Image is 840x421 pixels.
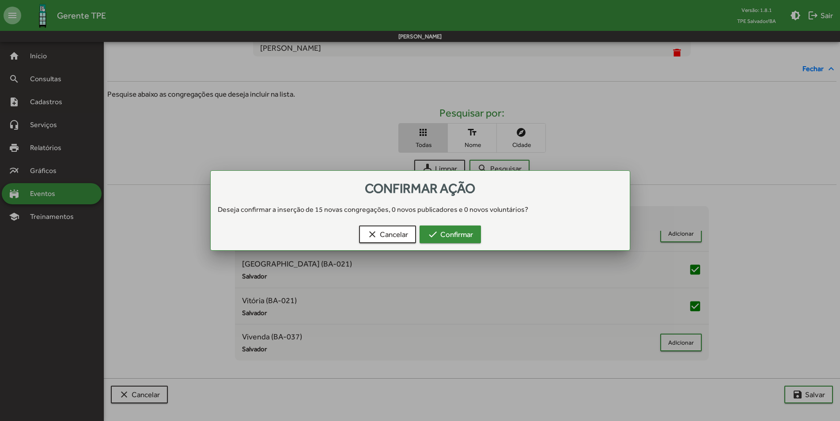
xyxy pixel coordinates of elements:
[367,226,408,242] span: Cancelar
[367,229,378,240] mat-icon: clear
[428,229,438,240] mat-icon: check
[420,226,481,243] button: Confirmar
[428,226,473,242] span: Confirmar
[359,226,416,243] button: Cancelar
[365,180,475,196] span: Confirmar ação
[211,204,630,215] div: Deseja confirmar a inserção de 15 novas congregações, 0 novos publicadores e 0 novos voluntários?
